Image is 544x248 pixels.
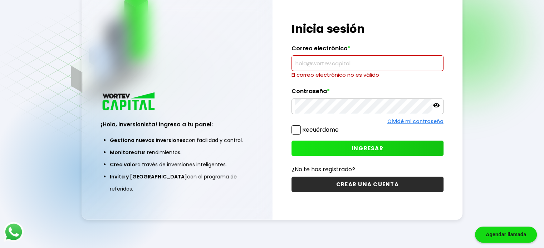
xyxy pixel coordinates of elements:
img: logo_wortev_capital [101,91,157,112]
li: a través de inversiones inteligentes. [110,158,244,171]
label: Recuérdame [302,126,339,134]
p: El correo electrónico no es válido [291,71,443,79]
span: INGRESAR [352,145,383,152]
div: Agendar llamada [475,227,537,243]
input: hola@wortev.capital [295,56,440,71]
h3: ¡Hola, inversionista! Ingresa a tu panel: [101,120,253,128]
a: ¿No te has registrado?CREAR UNA CUENTA [291,165,443,192]
span: Gestiona nuevas inversiones [110,137,186,144]
h1: Inicia sesión [291,20,443,37]
span: Crea valor [110,161,137,168]
button: INGRESAR [291,141,443,156]
label: Correo electrónico [291,45,443,56]
span: Invita y [GEOGRAPHIC_DATA] [110,173,187,180]
li: con el programa de referidos. [110,171,244,195]
a: Olvidé mi contraseña [387,118,443,125]
li: tus rendimientos. [110,146,244,158]
label: Contraseña [291,88,443,98]
span: Monitorea [110,149,138,156]
li: con facilidad y control. [110,134,244,146]
p: ¿No te has registrado? [291,165,443,174]
button: CREAR UNA CUENTA [291,177,443,192]
img: logos_whatsapp-icon.242b2217.svg [4,222,24,242]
